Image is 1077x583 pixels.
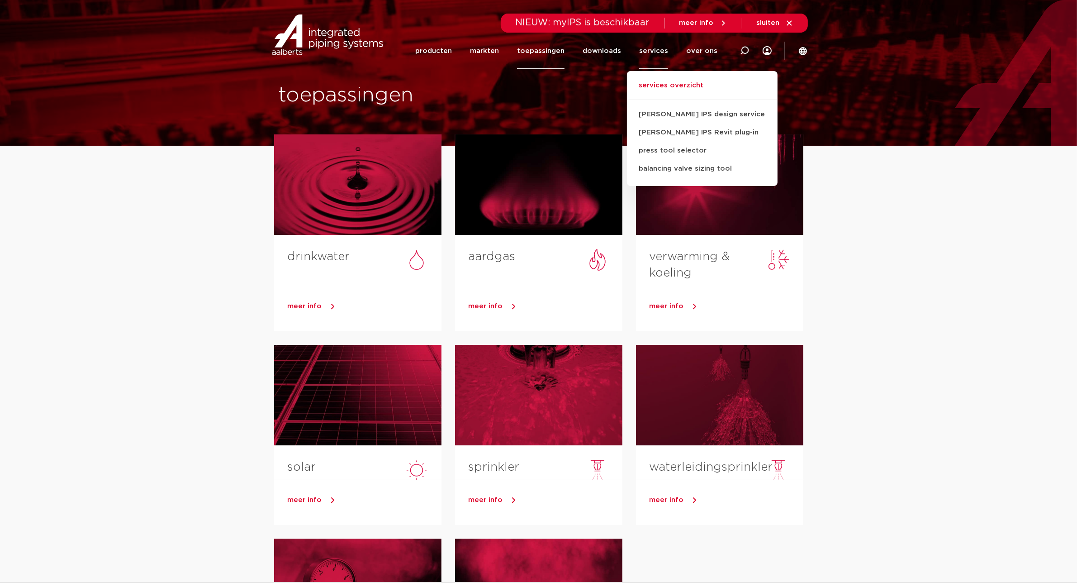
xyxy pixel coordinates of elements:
a: solar [288,461,316,473]
a: meer info [469,300,622,313]
a: [PERSON_NAME] IPS design service [627,105,778,124]
span: meer info [679,19,714,26]
a: [PERSON_NAME] IPS Revit plug-in [627,124,778,142]
span: meer info [650,497,684,503]
a: meer info [469,493,622,507]
a: meer info [288,493,441,507]
a: over ons [686,33,717,69]
span: meer info [650,303,684,310]
nav: Menu [415,33,717,69]
a: sluiten [757,19,793,27]
a: verwarming & koeling [650,251,731,279]
a: services overzicht [627,80,778,100]
span: sluiten [757,19,780,26]
a: balancing valve sizing tool [627,160,778,178]
span: meer info [469,303,503,310]
a: meer info [650,493,803,507]
a: sprinkler [469,461,520,473]
a: producten [415,33,452,69]
span: NIEUW: myIPS is beschikbaar [516,18,650,27]
a: toepassingen [517,33,565,69]
span: meer info [288,497,322,503]
a: waterleidingsprinkler [650,461,773,473]
a: services [639,33,668,69]
a: aardgas [469,251,516,263]
a: downloads [583,33,621,69]
span: meer info [288,303,322,310]
a: meer info [679,19,727,27]
h1: toepassingen [279,81,534,110]
div: my IPS [763,33,772,69]
a: drinkwater [288,251,350,263]
a: markten [470,33,499,69]
a: meer info [288,300,441,313]
a: meer info [650,300,803,313]
span: meer info [469,497,503,503]
a: press tool selector [627,142,778,160]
